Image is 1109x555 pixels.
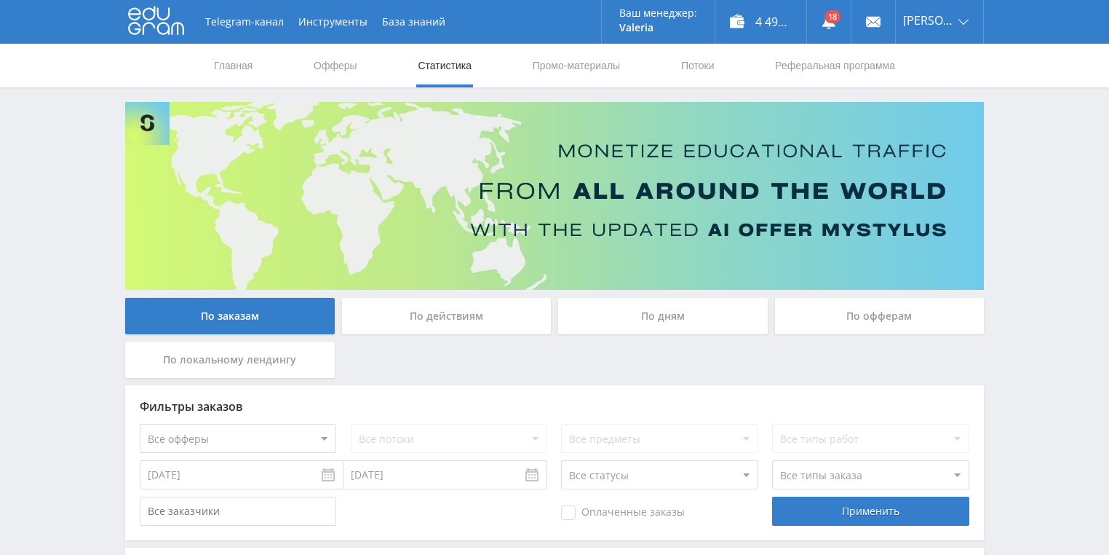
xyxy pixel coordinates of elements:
[125,342,335,378] div: По локальному лендингу
[903,15,954,26] span: [PERSON_NAME]
[416,44,473,87] a: Статистика
[342,298,552,334] div: По действиям
[558,298,768,334] div: По дням
[775,298,985,334] div: По офферам
[125,298,335,334] div: По заказам
[561,505,685,520] span: Оплаченные заказы
[531,44,621,87] a: Промо-материалы
[140,497,336,526] input: Все заказчики
[619,22,697,34] p: Valeria
[212,44,254,87] a: Главная
[125,102,984,290] img: Banner
[680,44,716,87] a: Потоки
[774,44,897,87] a: Реферальная программа
[312,44,359,87] a: Офферы
[772,497,969,526] div: Применить
[140,400,969,413] div: Фильтры заказов
[619,7,697,19] p: Ваш менеджер:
